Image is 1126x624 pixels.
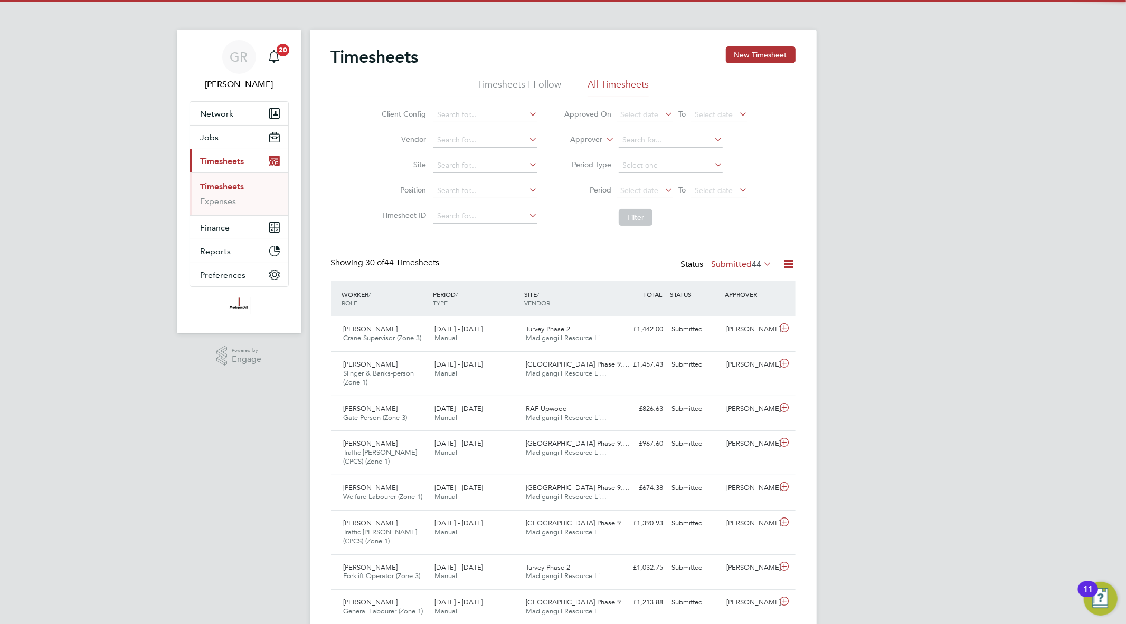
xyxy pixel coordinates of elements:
div: Submitted [668,559,723,577]
span: [DATE] - [DATE] [434,563,483,572]
span: [PERSON_NAME] [344,563,398,572]
input: Search for... [433,209,537,224]
span: [DATE] - [DATE] [434,439,483,448]
div: [PERSON_NAME] [722,559,777,577]
label: Submitted [712,259,772,270]
label: Period Type [564,160,611,169]
span: Finance [201,223,230,233]
div: Showing [331,257,442,268]
label: Approved On [564,109,611,119]
span: [GEOGRAPHIC_DATA] Phase 9.… [526,519,630,527]
span: Manual [434,492,457,501]
div: [PERSON_NAME] [722,356,777,373]
span: Traffic [PERSON_NAME] (CPCS) (Zone 1) [344,448,418,466]
div: £674.38 [613,479,668,497]
div: Submitted [668,435,723,453]
span: GR [230,50,248,64]
div: [PERSON_NAME] [722,400,777,418]
span: Manual [434,571,457,580]
button: Reports [190,239,288,263]
div: Timesheets [190,172,288,215]
span: Turvey Phase 2 [526,563,570,572]
span: Turvey Phase 2 [526,324,570,333]
span: Powered by [232,346,261,355]
label: Vendor [379,135,426,144]
a: GR[PERSON_NAME] [190,40,289,91]
label: Period [564,185,611,195]
span: [GEOGRAPHIC_DATA] Phase 9.… [526,439,630,448]
a: Timesheets [201,181,244,191]
span: 20 [277,44,289,56]
span: Manual [434,448,457,457]
span: Manual [434,413,457,422]
button: Preferences [190,263,288,286]
span: Goncalo Rodrigues [190,78,289,91]
a: 20 [263,40,285,74]
span: Select date [695,110,733,119]
span: ROLE [342,299,358,307]
span: [DATE] - [DATE] [434,404,483,413]
div: SITE [522,285,613,312]
span: Manual [434,333,457,342]
span: / [369,290,371,299]
span: [DATE] - [DATE] [434,598,483,607]
span: Forklift Operator (Zone 3) [344,571,421,580]
span: [PERSON_NAME] [344,483,398,492]
span: Select date [620,186,658,195]
span: Select date [620,110,658,119]
span: [GEOGRAPHIC_DATA] Phase 9.… [526,598,630,607]
input: Search for... [433,158,537,173]
span: [DATE] - [DATE] [434,324,483,333]
label: Position [379,185,426,195]
span: Network [201,109,234,119]
span: Engage [232,355,261,364]
input: Search for... [619,133,723,148]
span: To [675,183,689,197]
span: / [537,290,539,299]
span: [PERSON_NAME] [344,439,398,448]
span: [PERSON_NAME] [344,598,398,607]
span: VENDOR [524,299,550,307]
span: Welfare Labourer (Zone 1) [344,492,423,501]
div: £967.60 [613,435,668,453]
li: All Timesheets [588,78,649,97]
div: [PERSON_NAME] [722,321,777,338]
span: TYPE [433,299,448,307]
span: Jobs [201,132,219,142]
div: Submitted [668,594,723,611]
label: Site [379,160,426,169]
span: Traffic [PERSON_NAME] (CPCS) (Zone 1) [344,527,418,545]
img: madigangill-logo-retina.png [227,297,251,314]
input: Search for... [433,184,537,198]
span: Madigangill Resource Li… [526,413,607,422]
span: [PERSON_NAME] [344,404,398,413]
span: [DATE] - [DATE] [434,519,483,527]
span: [PERSON_NAME] [344,519,398,527]
button: Jobs [190,126,288,149]
nav: Main navigation [177,30,301,333]
label: Approver [555,135,602,145]
span: RAF Upwood [526,404,567,413]
div: Status [681,257,774,272]
span: Madigangill Resource Li… [526,448,607,457]
div: WORKER [339,285,431,312]
div: STATUS [668,285,723,304]
div: [PERSON_NAME] [722,435,777,453]
span: Select date [695,186,733,195]
input: Search for... [433,133,537,148]
button: New Timesheet [726,46,796,63]
span: Madigangill Resource Li… [526,492,607,501]
div: [PERSON_NAME] [722,479,777,497]
div: PERIOD [430,285,522,312]
span: Reports [201,246,231,256]
span: [DATE] - [DATE] [434,360,483,369]
span: To [675,107,689,121]
div: APPROVER [722,285,777,304]
label: Client Config [379,109,426,119]
span: General Labourer (Zone 1) [344,607,423,616]
div: [PERSON_NAME] [722,515,777,532]
span: Slinger & Banks-person (Zone 1) [344,369,414,387]
span: [PERSON_NAME] [344,360,398,369]
h2: Timesheets [331,46,419,68]
div: £826.63 [613,400,668,418]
